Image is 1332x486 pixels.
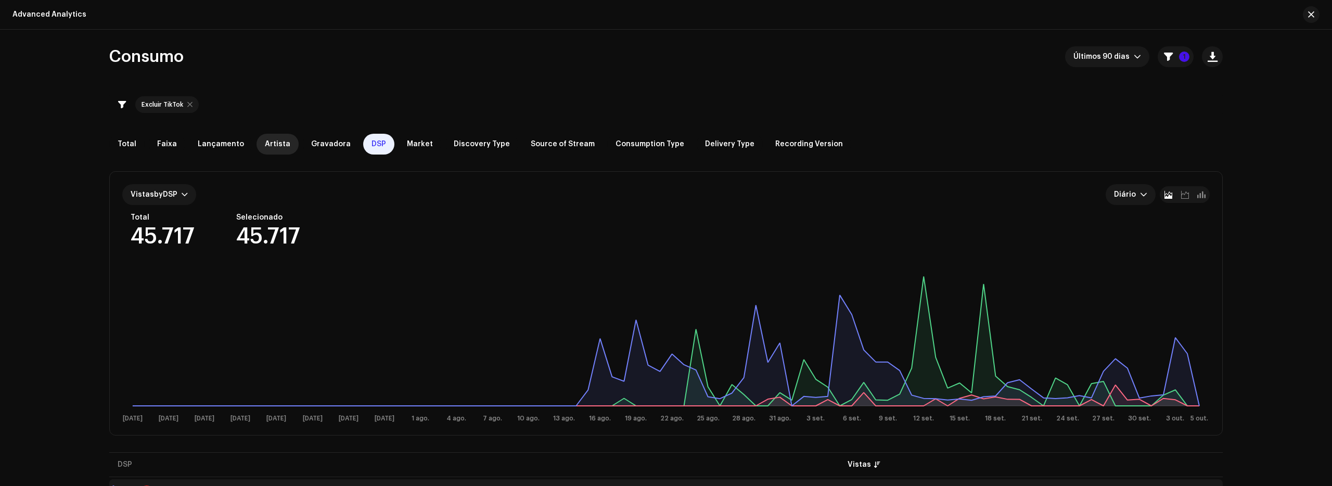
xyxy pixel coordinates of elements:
text: [DATE] [159,415,178,422]
span: Recording Version [775,140,843,148]
span: DSP [372,140,386,148]
text: 18 set. [985,415,1006,421]
span: Artista [265,140,290,148]
div: Total [131,213,195,222]
div: dropdown trigger [1140,184,1147,205]
text: 5 out. [1190,415,1208,421]
text: 25 ago. [697,415,720,421]
text: [DATE] [195,415,214,422]
p-badge: 1 [1179,52,1189,62]
span: Faixa [157,140,177,148]
span: Source of Stream [531,140,595,148]
span: Consumo [109,46,184,67]
span: Consumption Type [616,140,684,148]
text: 7 ago. [483,415,502,421]
span: Discovery Type [454,140,510,148]
div: dropdown trigger [1134,46,1141,67]
text: 21 set. [1021,415,1042,421]
span: Delivery Type [705,140,754,148]
text: 1 ago. [412,415,429,421]
text: 15 set. [950,415,970,421]
text: 16 ago. [589,415,611,421]
span: Diário [1114,184,1140,205]
text: 10 ago. [517,415,540,421]
text: 13 ago. [553,415,575,421]
span: Vistas DSP [131,191,177,198]
text: [DATE] [375,415,394,422]
text: [DATE] [266,415,286,422]
text: 4 ago. [446,415,466,421]
text: [DATE] [303,415,323,422]
text: [DATE] [339,415,358,422]
text: 3 set. [806,415,825,421]
span: Lançamento [198,140,244,148]
text: 12 set. [913,415,934,421]
text: 28 ago. [732,415,755,421]
div: Selecionado [236,213,300,222]
text: 9 set. [879,415,897,421]
span: Market [407,140,433,148]
text: 19 ago. [625,415,647,421]
button: 1 [1158,46,1194,67]
text: 6 set. [843,415,861,421]
text: 22 ago. [660,415,684,421]
text: 31 ago. [769,415,791,421]
text: 27 set. [1092,415,1115,421]
text: 24 set. [1056,415,1079,421]
span: Últimos 90 dias [1073,46,1134,67]
text: 30 set. [1128,415,1151,421]
text: 3 out. [1166,415,1184,421]
div: Excluir TikTok [142,100,183,109]
text: [DATE] [230,415,250,422]
span: Gravadora [311,140,351,148]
